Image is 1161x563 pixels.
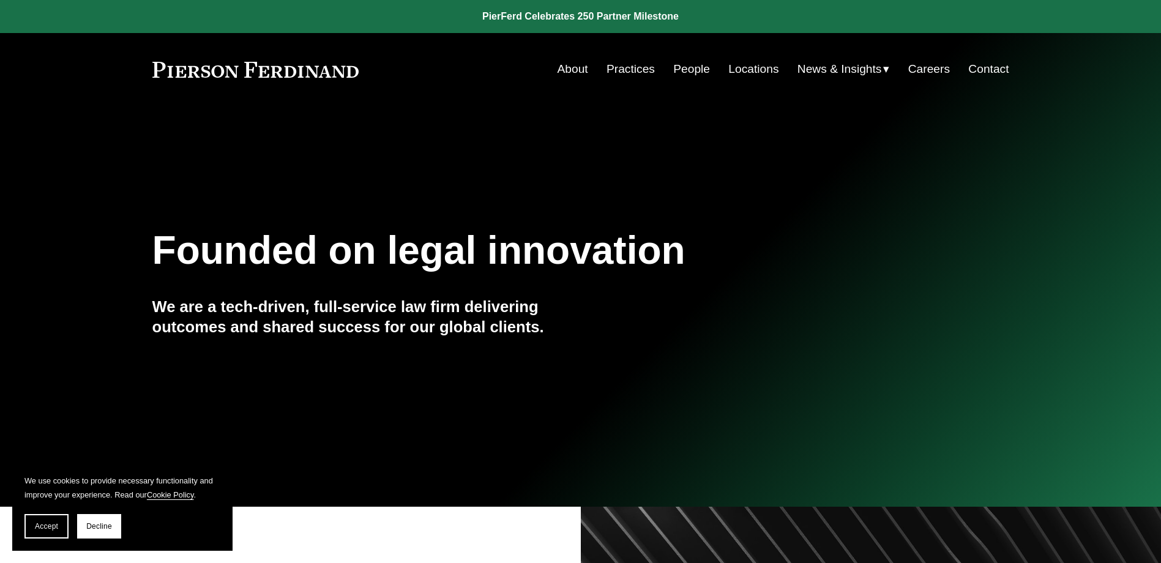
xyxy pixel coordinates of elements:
[24,474,220,502] p: We use cookies to provide necessary functionality and improve your experience. Read our .
[607,58,655,81] a: Practices
[797,59,882,80] span: News & Insights
[152,297,581,337] h4: We are a tech-driven, full-service law firm delivering outcomes and shared success for our global...
[797,58,890,81] a: folder dropdown
[12,461,233,551] section: Cookie banner
[86,522,112,531] span: Decline
[35,522,58,531] span: Accept
[24,514,69,539] button: Accept
[968,58,1009,81] a: Contact
[728,58,778,81] a: Locations
[673,58,710,81] a: People
[558,58,588,81] a: About
[147,490,194,499] a: Cookie Policy
[77,514,121,539] button: Decline
[908,58,950,81] a: Careers
[152,228,867,273] h1: Founded on legal innovation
